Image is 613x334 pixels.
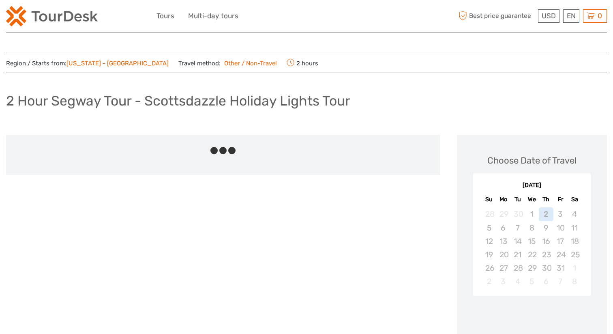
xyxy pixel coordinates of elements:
[482,275,496,288] div: Not available Sunday, November 2nd, 2025
[553,235,568,248] div: Not available Friday, October 17th, 2025
[496,194,510,205] div: Mo
[529,317,535,322] div: Loading...
[510,248,525,261] div: Not available Tuesday, October 21st, 2025
[510,194,525,205] div: Tu
[156,10,174,22] a: Tours
[496,275,510,288] div: Not available Monday, November 3rd, 2025
[568,207,582,221] div: Not available Saturday, October 4th, 2025
[496,207,510,221] div: Not available Monday, September 29th, 2025
[568,235,582,248] div: Not available Saturday, October 18th, 2025
[482,221,496,235] div: Not available Sunday, October 5th, 2025
[539,194,553,205] div: Th
[496,221,510,235] div: Not available Monday, October 6th, 2025
[568,275,582,288] div: Not available Saturday, November 8th, 2025
[457,9,536,23] span: Best price guarantee
[510,221,525,235] div: Not available Tuesday, October 7th, 2025
[6,59,169,68] span: Region / Starts from:
[525,194,539,205] div: We
[510,275,525,288] div: Not available Tuesday, November 4th, 2025
[553,275,568,288] div: Not available Friday, November 7th, 2025
[525,261,539,275] div: Not available Wednesday, October 29th, 2025
[539,207,553,221] div: Not available Thursday, October 2nd, 2025
[525,235,539,248] div: Not available Wednesday, October 15th, 2025
[596,12,603,20] span: 0
[568,221,582,235] div: Not available Saturday, October 11th, 2025
[188,10,238,22] a: Multi-day tours
[496,261,510,275] div: Not available Monday, October 27th, 2025
[525,248,539,261] div: Not available Wednesday, October 22nd, 2025
[476,207,588,288] div: month 2025-10
[539,275,553,288] div: Not available Thursday, November 6th, 2025
[473,181,591,190] div: [DATE]
[542,12,556,20] span: USD
[482,235,496,248] div: Not available Sunday, October 12th, 2025
[178,57,277,69] span: Travel method:
[482,194,496,205] div: Su
[510,261,525,275] div: Not available Tuesday, October 28th, 2025
[539,221,553,235] div: Not available Thursday, October 9th, 2025
[496,235,510,248] div: Not available Monday, October 13th, 2025
[482,248,496,261] div: Not available Sunday, October 19th, 2025
[525,207,539,221] div: Not available Wednesday, October 1st, 2025
[287,57,318,69] span: 2 hours
[510,207,525,221] div: Not available Tuesday, September 30th, 2025
[553,261,568,275] div: Not available Friday, October 31st, 2025
[553,207,568,221] div: Not available Friday, October 3rd, 2025
[482,207,496,221] div: Not available Sunday, September 28th, 2025
[6,93,350,109] h1: 2 Hour Segway Tour - Scottsdazzle Holiday Lights Tour
[525,221,539,235] div: Not available Wednesday, October 8th, 2025
[6,6,98,26] img: 2254-3441b4b5-4e5f-4d00-b396-31f1d84a6ebf_logo_small.png
[553,248,568,261] div: Not available Friday, October 24th, 2025
[563,9,579,23] div: EN
[553,194,568,205] div: Fr
[496,248,510,261] div: Not available Monday, October 20th, 2025
[525,275,539,288] div: Not available Wednesday, November 5th, 2025
[539,261,553,275] div: Not available Thursday, October 30th, 2025
[482,261,496,275] div: Not available Sunday, October 26th, 2025
[568,248,582,261] div: Not available Saturday, October 25th, 2025
[568,194,582,205] div: Sa
[568,261,582,275] div: Not available Saturday, November 1st, 2025
[487,154,577,167] div: Choose Date of Travel
[539,235,553,248] div: Not available Thursday, October 16th, 2025
[553,221,568,235] div: Not available Friday, October 10th, 2025
[539,248,553,261] div: Not available Thursday, October 23rd, 2025
[510,235,525,248] div: Not available Tuesday, October 14th, 2025
[221,60,277,67] a: Other / Non-Travel
[66,60,169,67] a: [US_STATE] - [GEOGRAPHIC_DATA]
